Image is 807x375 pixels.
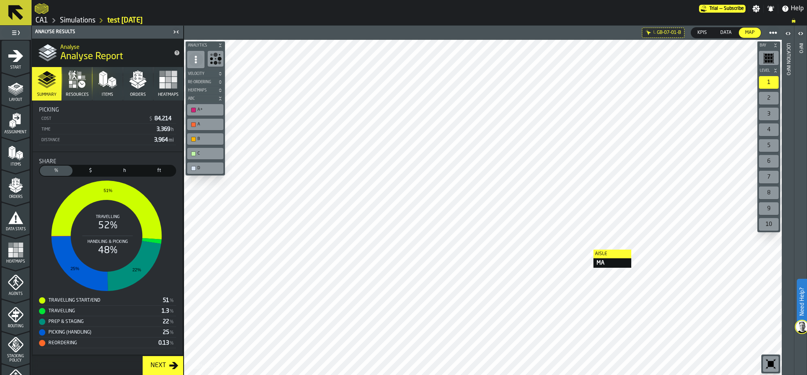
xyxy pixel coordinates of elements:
[761,354,780,373] div: button-toolbar-undefined
[163,329,169,336] div: Stat Value
[186,97,216,101] span: ABC
[39,297,163,304] div: Travelling Start/End
[33,101,182,151] div: stat-Picking
[759,139,779,152] div: 5
[35,2,48,16] a: logo-header
[2,65,30,70] span: Start
[2,73,30,104] li: menu Layout
[764,5,778,13] label: button-toggle-Notifications
[709,6,718,11] span: Trial
[33,152,182,354] div: stat-Share
[714,27,738,38] label: button-switch-multi-Data
[2,299,30,331] li: menu Routing
[186,95,225,103] button: button-
[749,5,763,13] label: button-toggle-Settings
[186,103,225,117] div: button-toolbar-undefined
[189,164,222,172] div: D
[2,202,30,234] li: menu Data Stats
[186,161,225,175] div: button-toolbar-undefined
[759,123,779,136] div: 4
[163,319,169,325] div: Stat Value
[186,70,225,78] button: button-
[759,171,779,183] div: 7
[645,30,652,36] div: Hide filter
[593,250,631,258] label: Aisle
[130,92,146,97] span: Orders
[154,137,175,143] span: 3,964
[169,138,174,143] span: mi
[163,297,169,304] div: Stat Value
[717,29,735,36] span: Data
[170,298,174,304] span: %
[699,5,746,13] a: link-to-/wh/i/76e2a128-1b54-4d66-80d4-05ae4c277723/pricing/
[144,167,174,174] span: ft
[107,16,143,25] a: link-to-/wh/i/76e2a128-1b54-4d66-80d4-05ae4c277723/simulations/494e765b-2a9e-4ca9-8089-9f668c9d5310
[189,106,222,114] div: A+
[757,106,780,122] div: button-toolbar-undefined
[738,27,761,38] label: button-switch-multi-Map
[2,27,30,38] label: button-toggle-Toggle Full Menu
[2,105,30,137] li: menu Assignment
[2,130,30,134] span: Assignment
[759,202,779,215] div: 9
[757,169,780,185] div: button-toolbar-undefined
[757,138,780,153] div: button-toolbar-undefined
[2,267,30,299] li: menu Agents
[143,356,183,375] button: button-Next
[794,26,807,375] header: Info
[795,27,806,41] label: button-toggle-Open
[699,5,746,13] div: Menu Subscription
[41,167,71,174] span: %
[2,292,30,296] span: Agents
[757,153,780,169] div: button-toolbar-undefined
[783,27,794,41] label: button-toggle-Open
[60,50,123,63] span: Analyse Report
[39,107,176,113] div: Title
[2,332,30,363] li: menu Stacking Policy
[764,358,777,370] svg: Reset zoom and position
[32,26,183,39] header: Analyse Results
[186,132,225,146] div: button-toolbar-undefined
[170,319,174,325] span: %
[186,86,225,94] button: button-
[108,166,141,176] div: thumb
[720,6,722,11] span: —
[759,108,779,120] div: 3
[186,88,216,93] span: Heatmaps
[41,138,151,143] div: Distance
[757,90,780,106] div: button-toolbar-undefined
[798,41,803,373] div: Info
[37,92,56,97] span: Summary
[757,185,780,201] div: button-toolbar-undefined
[2,170,30,201] li: menu Orders
[186,146,225,161] div: button-toolbar-undefined
[757,216,780,232] div: button-toolbar-undefined
[691,27,714,38] label: button-switch-multi-KPIs
[197,136,221,142] div: B
[39,308,162,314] div: Travelling
[189,135,222,143] div: B
[757,201,780,216] div: button-toolbar-undefined
[32,39,183,67] div: title-Analyse Report
[171,127,174,132] span: h
[186,78,225,86] button: button-
[186,41,225,49] button: button-
[39,165,73,177] label: button-switch-multi-Share
[158,340,169,346] div: Stat Value
[206,49,225,70] div: button-toolbar-undefined
[149,116,152,122] span: $
[39,340,158,346] div: Reordering
[757,41,780,49] button: button-
[197,122,221,127] div: A
[757,67,780,75] button: button-
[66,92,89,97] span: Resources
[170,341,174,346] span: %
[197,107,221,112] div: A+
[39,329,163,336] div: Picking (Handling)
[143,166,175,176] div: thumb
[757,122,780,138] div: button-toolbar-undefined
[2,162,30,167] span: Items
[110,167,139,174] span: h
[759,155,779,168] div: 6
